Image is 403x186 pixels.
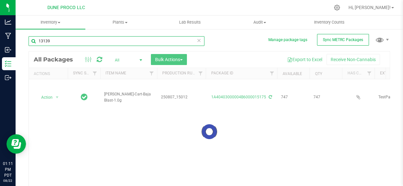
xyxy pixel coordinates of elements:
a: Plants [85,16,155,29]
p: 01:11 PM PDT [3,161,13,178]
input: Search Package ID, Item Name, SKU, Lot or Part Number... [29,36,204,46]
inline-svg: Inbound [5,47,11,53]
span: Clear [197,36,201,45]
span: Hi, [PERSON_NAME]! [348,5,391,10]
span: Inventory [16,19,85,25]
button: Manage package tags [268,37,307,43]
iframe: Resource center [6,134,26,154]
div: Manage settings [333,5,341,11]
inline-svg: Inventory [5,60,11,67]
span: DUNE PROCO LLC [47,5,85,10]
button: Sync METRC Packages [317,34,369,46]
a: Inventory [16,16,85,29]
span: Plants [86,19,155,25]
a: Inventory Counts [295,16,364,29]
span: Sync METRC Packages [323,38,363,42]
a: Lab Results [155,16,225,29]
span: Inventory Counts [305,19,353,25]
span: Lab Results [170,19,210,25]
span: Audit [225,19,294,25]
inline-svg: Outbound [5,74,11,81]
inline-svg: Manufacturing [5,33,11,39]
p: 08/22 [3,178,13,183]
a: Audit [225,16,295,29]
inline-svg: Analytics [5,19,11,25]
